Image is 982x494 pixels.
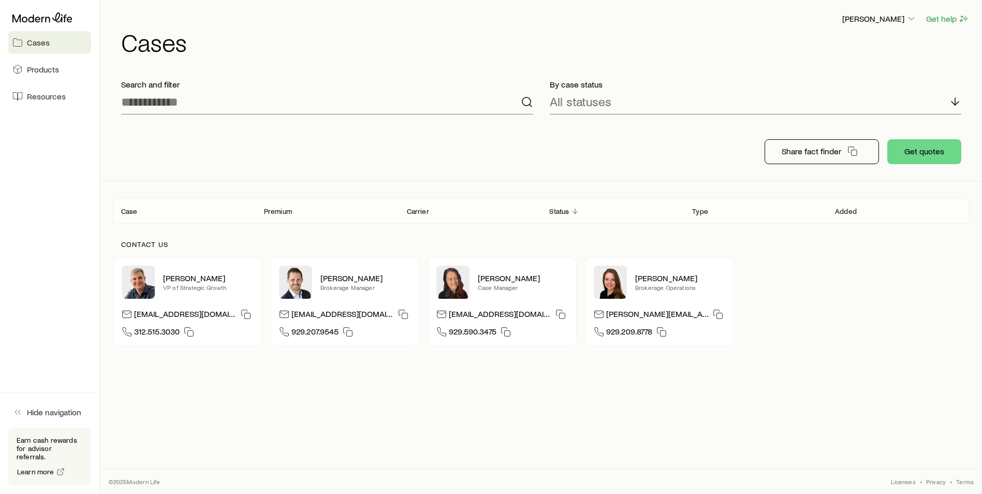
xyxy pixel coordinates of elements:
button: Share fact finder [765,139,879,164]
p: [PERSON_NAME] [635,273,725,283]
p: [PERSON_NAME][EMAIL_ADDRESS][DOMAIN_NAME] [606,309,709,323]
p: [EMAIL_ADDRESS][DOMAIN_NAME] [291,309,394,323]
span: Products [27,64,59,75]
a: Resources [8,85,91,108]
p: Carrier [407,207,429,215]
span: 929.590.3475 [449,326,496,340]
img: Bill Ventura [122,266,155,299]
button: Get quotes [887,139,961,164]
p: Type [692,207,708,215]
span: • [920,477,922,486]
p: [PERSON_NAME] [842,13,917,24]
p: © 2025 Modern Life [109,477,160,486]
a: Privacy [926,477,946,486]
span: • [950,477,952,486]
span: Learn more [17,468,54,475]
div: Client cases [113,198,970,224]
span: Resources [27,91,66,101]
span: Cases [27,37,50,48]
p: Case Manager [478,283,568,292]
span: 929.209.8778 [606,326,652,340]
img: Abby McGuigan [436,266,470,299]
p: Case [121,207,138,215]
img: Ellen Wall [594,266,627,299]
p: [PERSON_NAME] [320,273,411,283]
p: Earn cash rewards for advisor referrals. [17,436,83,461]
a: Products [8,58,91,81]
p: [EMAIL_ADDRESS][DOMAIN_NAME] [449,309,551,323]
a: Licenses [891,477,915,486]
p: All statuses [550,94,611,109]
p: By case status [550,79,962,90]
h1: Cases [121,30,970,54]
p: Search and filter [121,79,533,90]
a: Cases [8,31,91,54]
p: Brokerage Operations [635,283,725,292]
span: 312.515.3030 [134,326,180,340]
p: Contact us [121,240,961,249]
p: [PERSON_NAME] [163,273,253,283]
p: [EMAIL_ADDRESS][DOMAIN_NAME] [134,309,237,323]
span: 929.207.9545 [291,326,339,340]
span: Hide navigation [27,407,81,417]
button: Hide navigation [8,401,91,424]
div: Earn cash rewards for advisor referrals.Learn more [8,428,91,486]
button: Get help [926,13,970,25]
p: Share fact finder [782,146,841,156]
p: Added [835,207,857,215]
a: Terms [956,477,974,486]
p: [PERSON_NAME] [478,273,568,283]
button: [PERSON_NAME] [842,13,917,25]
p: Premium [264,207,292,215]
p: Status [549,207,569,215]
p: Brokerage Manager [320,283,411,292]
img: Nick Weiler [279,266,312,299]
p: VP of Strategic Growth [163,283,253,292]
